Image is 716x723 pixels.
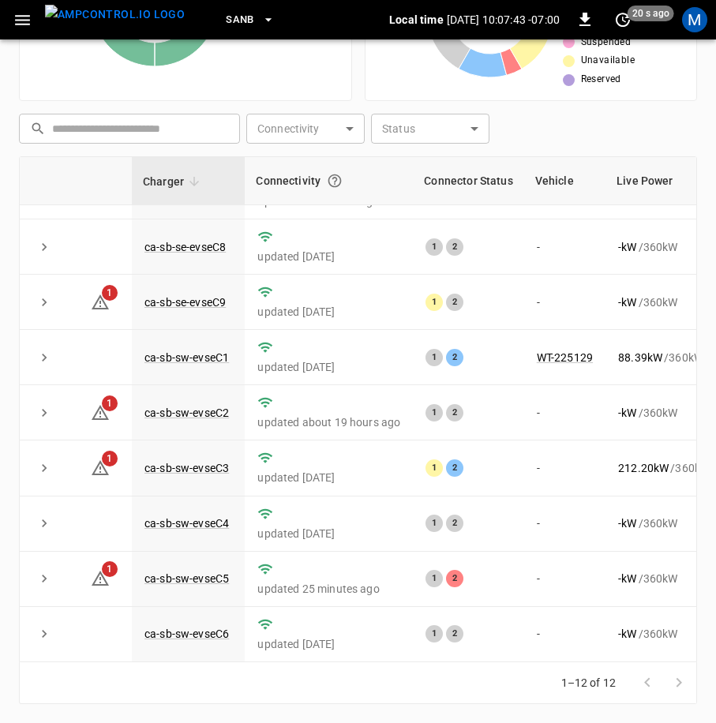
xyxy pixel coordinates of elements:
button: expand row [32,511,56,535]
p: updated [DATE] [257,526,400,541]
p: - kW [618,571,636,586]
button: expand row [32,235,56,259]
p: - kW [618,515,636,531]
a: 1 [91,406,110,418]
button: SanB [219,5,281,36]
div: 2 [446,294,463,311]
div: / 360 kW [618,350,710,365]
p: Local time [389,12,444,28]
p: - kW [618,626,636,642]
div: / 360 kW [618,515,710,531]
a: 1 [91,571,110,584]
div: 1 [425,515,443,532]
div: 1 [425,625,443,642]
span: Suspended [581,35,632,51]
div: / 360 kW [618,571,710,586]
div: 2 [446,625,463,642]
div: 1 [425,404,443,421]
p: - kW [618,239,636,255]
button: Connection between the charger and our software. [321,167,349,195]
div: 2 [446,238,463,256]
button: expand row [32,567,56,590]
a: 1 [91,295,110,308]
button: expand row [32,401,56,425]
div: 1 [425,349,443,366]
div: 1 [425,459,443,477]
td: - [524,496,605,552]
div: / 360 kW [618,405,710,421]
button: expand row [32,456,56,480]
span: Unavailable [581,53,635,69]
div: 2 [446,570,463,587]
p: 212.20 kW [618,460,669,476]
span: 20 s ago [628,6,674,21]
span: SanB [226,11,254,29]
div: Connectivity [256,167,402,195]
div: 1 [425,570,443,587]
p: - kW [618,405,636,421]
div: 1 [425,238,443,256]
button: expand row [32,622,56,646]
div: / 360 kW [618,626,710,642]
p: [DATE] 10:07:43 -07:00 [447,12,560,28]
p: updated about 19 hours ago [257,414,400,430]
p: 1–12 of 12 [561,675,617,691]
div: 2 [446,515,463,532]
a: ca-sb-sw-evseC1 [144,351,229,364]
td: - [524,219,605,275]
div: profile-icon [682,7,707,32]
button: expand row [32,290,56,314]
img: ampcontrol.io logo [45,5,185,24]
td: - [524,552,605,607]
p: - kW [618,294,636,310]
span: 1 [102,285,118,301]
th: Vehicle [524,157,605,205]
a: ca-sb-sw-evseC4 [144,517,229,530]
a: ca-sb-sw-evseC2 [144,406,229,419]
a: ca-sb-sw-evseC3 [144,462,229,474]
p: updated [DATE] [257,470,400,485]
p: updated 25 minutes ago [257,581,400,597]
p: updated [DATE] [257,359,400,375]
div: / 360 kW [618,239,710,255]
p: updated [DATE] [257,304,400,320]
a: ca-sb-sw-evseC5 [144,572,229,585]
a: ca-sb-se-evseC9 [144,296,226,309]
button: set refresh interval [610,7,635,32]
p: updated [DATE] [257,636,400,652]
span: 1 [102,451,118,466]
span: Reserved [581,72,621,88]
div: / 360 kW [618,460,710,476]
a: WT-225129 [537,351,593,364]
div: / 360 kW [618,294,710,310]
p: updated [DATE] [257,249,400,264]
div: 2 [446,404,463,421]
div: 2 [446,349,463,366]
a: ca-sb-sw-evseC6 [144,627,229,640]
span: 1 [102,561,118,577]
td: - [524,607,605,662]
p: 88.39 kW [618,350,662,365]
th: Connector Status [413,157,523,205]
span: Charger [143,172,204,191]
span: 1 [102,395,118,411]
a: ca-sb-se-evseC8 [144,241,226,253]
td: - [524,275,605,330]
div: 1 [425,294,443,311]
td: - [524,385,605,440]
td: - [524,440,605,496]
div: 2 [446,459,463,477]
a: 1 [91,461,110,474]
button: expand row [32,346,56,369]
